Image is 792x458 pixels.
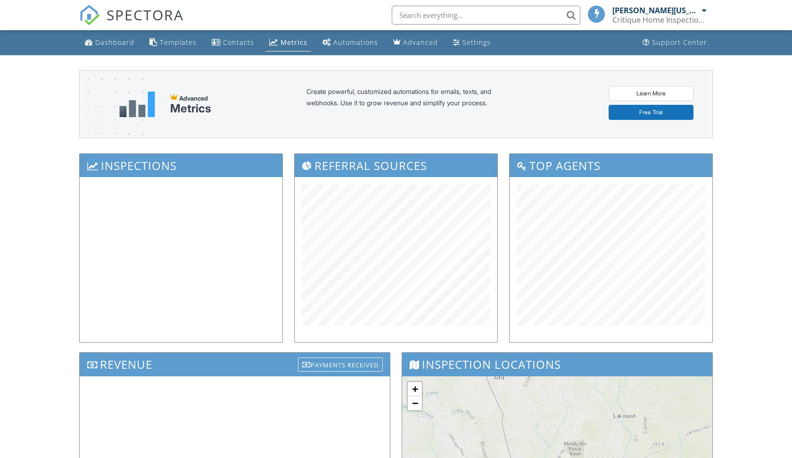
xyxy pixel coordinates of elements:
[295,154,497,177] h3: Referral Sources
[208,34,258,51] a: Contacts
[80,71,143,175] img: advanced-banner-bg-f6ff0eecfa0ee76150a1dea9fec4b49f333892f74bc19f1b897a312d7a1b2ff3.png
[79,5,100,25] img: The Best Home Inspection Software - Spectora
[81,34,138,51] a: Dashboard
[389,34,442,51] a: Advanced
[306,86,514,123] div: Create powerful, customized automations for emails, texts, and webhooks. Use it to grow revenue a...
[223,38,254,47] div: Contacts
[160,38,197,47] div: Templates
[80,353,390,376] h3: Revenue
[462,38,491,47] div: Settings
[95,38,134,47] div: Dashboard
[265,34,311,51] a: Metrics
[119,92,155,117] img: metrics-aadfce2e17a16c02574e7fc40e4d6b8174baaf19895a402c862ea781aae8ef5b.svg
[449,34,495,51] a: Settings
[392,6,580,25] input: Search everything...
[280,38,307,47] div: Metrics
[179,94,208,102] span: Advanced
[403,38,438,47] div: Advanced
[402,353,712,376] h3: Inspection Locations
[609,105,693,120] a: Free Trial
[146,34,200,51] a: Templates
[298,357,383,372] div: Payments Received
[79,13,184,33] a: SPECTORA
[609,86,693,101] a: Learn More
[333,38,378,47] div: Automations
[652,38,707,47] div: Support Center
[639,34,711,51] a: Support Center
[408,382,422,396] a: Zoom in
[612,6,700,15] div: [PERSON_NAME][US_STATE]
[170,102,211,115] div: Metrics
[298,355,383,371] a: Payments Received
[319,34,382,51] a: Automations (Basic)
[510,154,712,177] h3: Top Agents
[107,5,184,25] span: SPECTORA
[612,15,707,25] div: Critique Home Inspections
[408,396,422,410] a: Zoom out
[80,154,282,177] h3: Inspections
